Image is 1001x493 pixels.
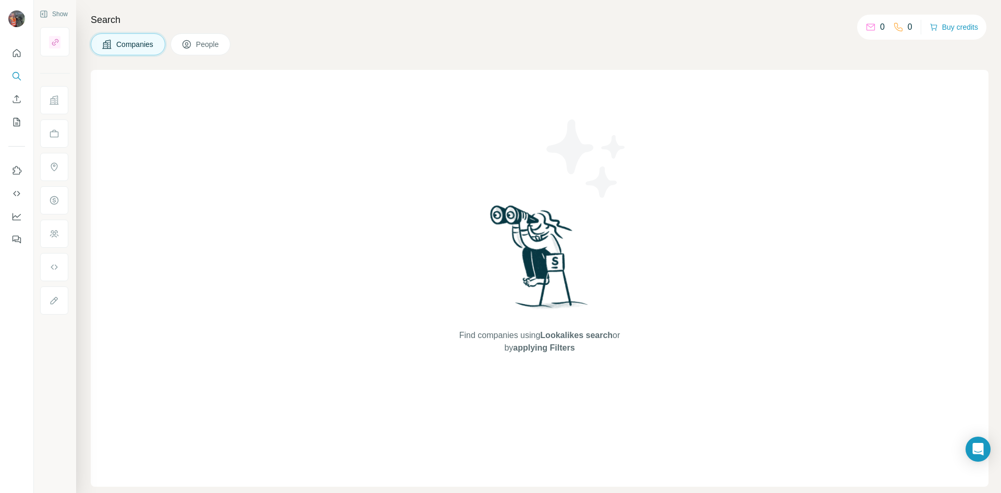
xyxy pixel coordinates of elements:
[456,329,623,354] span: Find companies using or by
[32,6,75,22] button: Show
[908,21,912,33] p: 0
[540,331,613,340] span: Lookalikes search
[8,113,25,131] button: My lists
[930,20,978,34] button: Buy credits
[8,230,25,249] button: Feedback
[540,112,633,206] img: Surfe Illustration - Stars
[8,67,25,86] button: Search
[8,10,25,27] img: Avatar
[880,21,885,33] p: 0
[8,161,25,180] button: Use Surfe on LinkedIn
[485,202,594,319] img: Surfe Illustration - Woman searching with binoculars
[8,90,25,109] button: Enrich CSV
[116,39,154,50] span: Companies
[8,207,25,226] button: Dashboard
[8,184,25,203] button: Use Surfe API
[196,39,220,50] span: People
[966,437,991,462] div: Open Intercom Messenger
[8,44,25,63] button: Quick start
[513,343,575,352] span: applying Filters
[91,13,988,27] h4: Search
